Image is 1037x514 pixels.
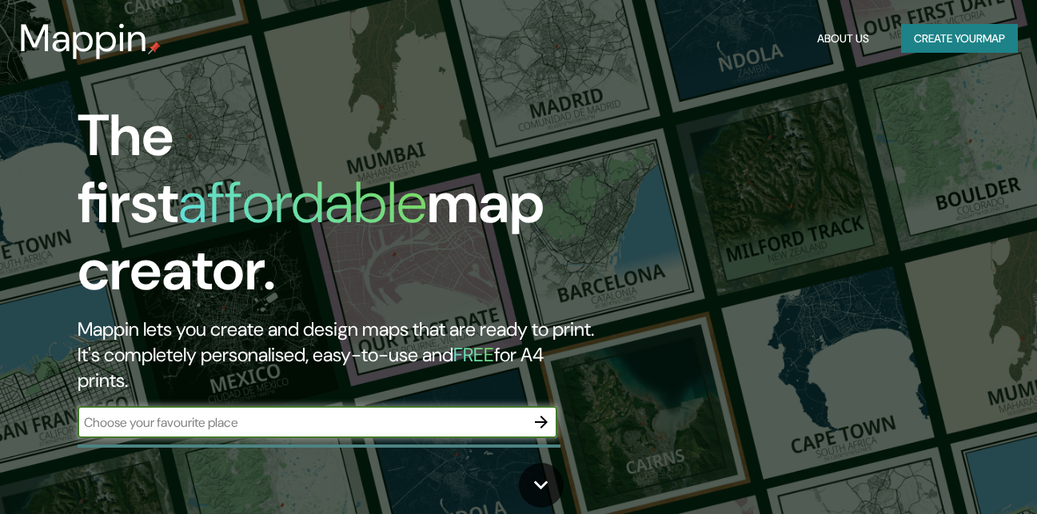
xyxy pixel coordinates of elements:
h1: The first map creator. [78,102,596,317]
input: Choose your favourite place [78,413,525,432]
h5: FREE [453,342,494,367]
h1: affordable [178,165,427,240]
img: mappin-pin [148,42,161,54]
h3: Mappin [19,16,148,61]
h2: Mappin lets you create and design maps that are ready to print. It's completely personalised, eas... [78,317,596,393]
button: About Us [811,24,875,54]
button: Create yourmap [901,24,1018,54]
